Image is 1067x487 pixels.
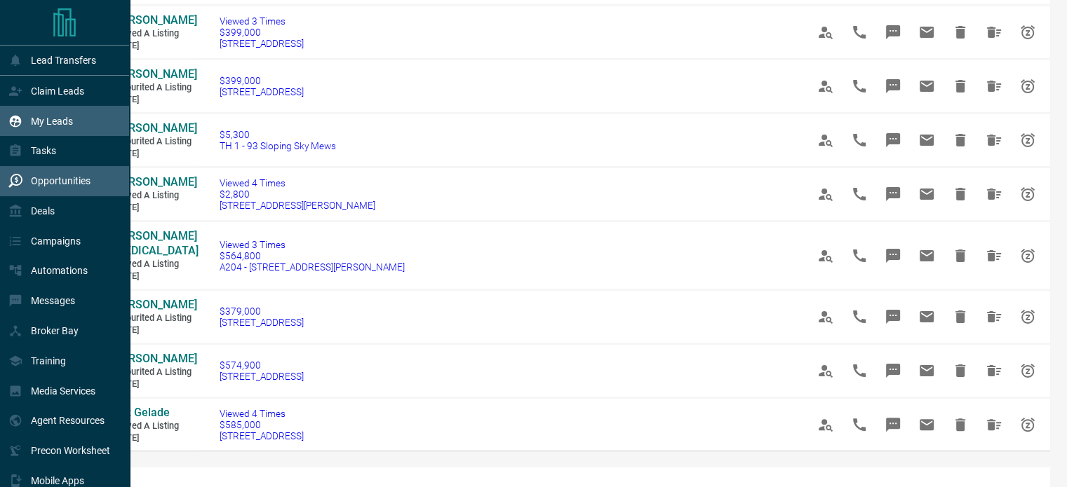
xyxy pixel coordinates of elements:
[112,229,196,259] a: [PERSON_NAME][MEDICAL_DATA]
[1011,69,1045,103] span: Snooze
[220,306,304,317] span: $379,000
[220,419,304,430] span: $585,000
[1011,15,1045,49] span: Snooze
[876,69,910,103] span: Message
[944,354,977,387] span: Hide
[910,354,944,387] span: Email
[112,406,196,420] a: Roz Gelade
[112,136,196,148] span: Favourited a Listing
[112,298,196,313] a: [PERSON_NAME]
[1011,123,1045,157] span: Snooze
[220,177,375,211] a: Viewed 4 Times$2,800[STREET_ADDRESS][PERSON_NAME]
[220,261,405,273] span: A204 - [STREET_ADDRESS][PERSON_NAME]
[112,313,196,324] span: Favourited a Listing
[910,408,944,441] span: Email
[876,300,910,334] span: Message
[112,175,197,188] span: [PERSON_NAME]
[1011,408,1045,441] span: Snooze
[112,40,196,52] span: [DATE]
[112,259,196,270] span: Viewed a Listing
[809,408,843,441] span: View Profile
[220,75,304,97] a: $399,000[STREET_ADDRESS]
[910,123,944,157] span: Email
[220,15,304,27] span: Viewed 3 Times
[220,177,375,188] span: Viewed 4 Times
[220,306,304,328] a: $379,000[STREET_ADDRESS]
[876,239,910,273] span: Message
[112,67,197,81] span: [PERSON_NAME]
[809,354,843,387] span: View Profile
[112,298,197,311] span: [PERSON_NAME]
[220,27,304,38] span: $399,000
[944,123,977,157] span: Hide
[220,200,375,211] span: [STREET_ADDRESS][PERSON_NAME]
[977,300,1011,334] span: Hide All from Daniel Kasiram
[977,239,1011,273] span: Hide All from Aubrey Tham
[112,202,196,214] span: [DATE]
[944,300,977,334] span: Hide
[910,177,944,211] span: Email
[843,408,876,441] span: Call
[843,300,876,334] span: Call
[220,129,336,140] span: $5,300
[944,408,977,441] span: Hide
[220,250,405,261] span: $564,800
[977,15,1011,49] span: Hide All from Krista John-Hansen
[112,324,196,336] span: [DATE]
[809,123,843,157] span: View Profile
[977,123,1011,157] span: Hide All from Alexis Liu
[910,239,944,273] span: Email
[843,123,876,157] span: Call
[944,239,977,273] span: Hide
[112,190,196,202] span: Viewed a Listing
[220,359,304,382] a: $574,900[STREET_ADDRESS]
[220,15,304,49] a: Viewed 3 Times$399,000[STREET_ADDRESS]
[112,352,196,366] a: [PERSON_NAME]
[112,121,196,136] a: [PERSON_NAME]
[112,148,196,160] span: [DATE]
[220,86,304,97] span: [STREET_ADDRESS]
[944,69,977,103] span: Hide
[1011,354,1045,387] span: Snooze
[910,300,944,334] span: Email
[1011,177,1045,211] span: Snooze
[220,317,304,328] span: [STREET_ADDRESS]
[809,69,843,103] span: View Profile
[910,69,944,103] span: Email
[843,354,876,387] span: Call
[220,408,304,441] a: Viewed 4 Times$585,000[STREET_ADDRESS]
[112,229,199,257] span: [PERSON_NAME][MEDICAL_DATA]
[112,406,170,419] span: Roz Gelade
[220,129,336,151] a: $5,300TH 1 - 93 Sloping Sky Mews
[220,408,304,419] span: Viewed 4 Times
[220,430,304,441] span: [STREET_ADDRESS]
[977,354,1011,387] span: Hide All from Daniel Kasiram
[220,75,304,86] span: $399,000
[112,432,196,444] span: [DATE]
[876,177,910,211] span: Message
[843,69,876,103] span: Call
[843,177,876,211] span: Call
[112,121,197,135] span: [PERSON_NAME]
[876,408,910,441] span: Message
[876,354,910,387] span: Message
[843,15,876,49] span: Call
[220,188,375,200] span: $2,800
[220,239,405,250] span: Viewed 3 Times
[1011,239,1045,273] span: Snooze
[112,270,196,282] span: [DATE]
[112,94,196,106] span: [DATE]
[220,359,304,371] span: $574,900
[112,366,196,378] span: Favourited a Listing
[944,177,977,211] span: Hide
[876,123,910,157] span: Message
[876,15,910,49] span: Message
[809,177,843,211] span: View Profile
[112,352,197,365] span: [PERSON_NAME]
[1011,300,1045,334] span: Snooze
[112,175,196,190] a: [PERSON_NAME]
[843,239,876,273] span: Call
[220,371,304,382] span: [STREET_ADDRESS]
[944,15,977,49] span: Hide
[112,13,197,27] span: [PERSON_NAME]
